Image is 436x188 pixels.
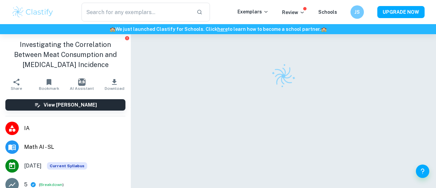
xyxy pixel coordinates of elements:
button: Download [98,75,131,94]
img: AI Assistant [78,78,86,86]
a: Schools [318,9,337,15]
span: 🏫 [110,26,115,32]
span: Math AI - SL [24,143,125,151]
button: View [PERSON_NAME] [5,99,125,111]
button: Report issue [124,36,129,41]
h6: We just launched Clastify for Schools. Click to learn how to become a school partner. [1,25,435,33]
h6: View [PERSON_NAME] [44,101,97,109]
div: This exemplar is based on the current syllabus. Feel free to refer to it for inspiration/ideas wh... [47,162,87,170]
button: Breakdown [40,182,62,188]
span: ( ) [39,182,64,188]
span: AI Assistant [70,86,94,91]
span: Bookmark [39,86,59,91]
button: JS [350,5,364,19]
p: Exemplars [237,8,269,15]
button: Bookmark [33,75,66,94]
a: here [217,26,228,32]
button: UPGRADE NOW [377,6,425,18]
span: IA [24,124,125,132]
button: Help and Feedback [416,165,429,178]
span: Current Syllabus [47,162,87,170]
h1: Investigating the Correlation Between Meat Consumption and [MEDICAL_DATA] Incidence [5,40,125,70]
input: Search for any exemplars... [81,3,191,21]
span: [DATE] [24,162,42,170]
button: AI Assistant [65,75,98,94]
span: Download [105,86,124,91]
img: Clastify logo [267,60,300,92]
img: Clastify logo [11,5,54,19]
p: Review [282,9,305,16]
span: 🏫 [321,26,327,32]
h6: JS [353,8,361,16]
span: Share [11,86,22,91]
